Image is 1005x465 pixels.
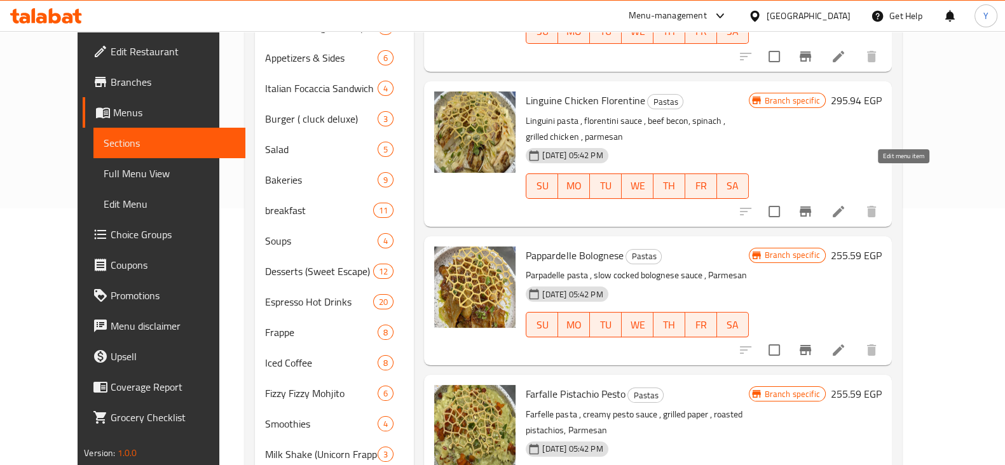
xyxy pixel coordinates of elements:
span: [DATE] 05:42 PM [537,288,608,300]
button: TH [653,312,685,337]
h6: 255.59 EGP [831,385,882,403]
span: 1.0.0 [118,445,137,461]
span: 8 [378,357,393,369]
button: delete [856,41,887,72]
div: items [378,172,393,187]
a: Upsell [83,341,245,372]
span: Espresso Hot Drinks [265,294,373,309]
button: FR [685,173,717,199]
a: Coupons [83,250,245,280]
span: [DATE] 05:42 PM [537,149,608,161]
span: SA [722,316,744,334]
img: Linguine Chicken Florentine [434,91,516,173]
span: Upsell [111,349,235,364]
div: items [373,294,393,309]
span: [DATE] 05:42 PM [537,443,608,455]
span: 11 [374,205,393,217]
span: SU [531,177,553,195]
span: Appetizers & Sides [265,50,378,65]
div: Pastas [626,249,662,264]
span: WE [627,22,648,41]
span: Edit Menu [104,196,235,212]
span: MO [563,22,585,41]
button: MO [558,312,590,337]
span: Promotions [111,288,235,303]
div: Desserts (Sweet Escape)12 [255,256,414,286]
div: items [378,325,393,340]
button: MO [558,173,590,199]
span: Pastas [628,388,663,403]
span: Pastas [648,95,683,109]
span: TU [595,22,617,41]
button: WE [622,312,653,337]
div: Desserts (Sweet Escape) [265,264,373,279]
span: Version: [84,445,115,461]
a: Edit Restaurant [83,36,245,67]
div: items [378,111,393,126]
span: 3 [378,448,393,461]
span: Select to update [761,198,788,225]
span: SU [531,316,553,334]
button: Branch-specific-item [790,196,821,227]
div: Fizzy Fizzy Mohjito6 [255,378,414,408]
a: Full Menu View [93,158,245,189]
span: Iced Coffee [265,355,378,370]
button: Branch-specific-item [790,41,821,72]
div: items [378,142,393,157]
span: Edit Restaurant [111,44,235,59]
div: Salad5 [255,134,414,165]
span: SU [531,22,553,41]
span: TH [659,316,680,334]
span: Pastas [626,249,661,264]
span: 12 [374,266,393,278]
div: Salad [265,142,378,157]
button: Branch-specific-item [790,335,821,365]
a: Edit Menu [93,189,245,219]
span: 6 [378,52,393,64]
span: Coupons [111,257,235,273]
button: SU [526,173,558,199]
span: FR [690,22,712,41]
button: WE [622,173,653,199]
span: SA [722,177,744,195]
div: items [378,386,393,401]
div: items [378,81,393,96]
div: Pastas [647,94,683,109]
a: Choice Groups [83,219,245,250]
span: Soups [265,233,378,248]
span: Frappe [265,325,378,340]
span: FR [690,177,712,195]
div: Frappe8 [255,317,414,347]
button: delete [856,196,887,227]
span: Farfalle Pistachio Pesto [526,384,625,403]
div: Smoothies4 [255,408,414,439]
button: TU [590,312,622,337]
div: Iced Coffee8 [255,347,414,378]
div: Smoothies [265,416,378,431]
span: Coverage Report [111,379,235,394]
div: breakfast11 [255,195,414,226]
span: Bakeries [265,172,378,187]
div: items [373,264,393,279]
div: Italian Focaccia Sandwich [265,81,378,96]
span: 3 [378,113,393,125]
a: Edit menu item [831,49,846,64]
button: SA [717,312,749,337]
a: Sections [93,128,245,158]
span: Menu disclaimer [111,318,235,334]
div: items [378,447,393,462]
div: Italian Focaccia Sandwich4 [255,73,414,104]
a: Menus [83,97,245,128]
div: Menu-management [629,8,707,24]
span: Choice Groups [111,227,235,242]
span: 4 [378,83,393,95]
a: Branches [83,67,245,97]
button: TU [590,173,622,199]
a: Promotions [83,280,245,311]
button: SA [717,173,749,199]
div: items [378,355,393,370]
span: Linguine Chicken Florentine [526,91,645,110]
